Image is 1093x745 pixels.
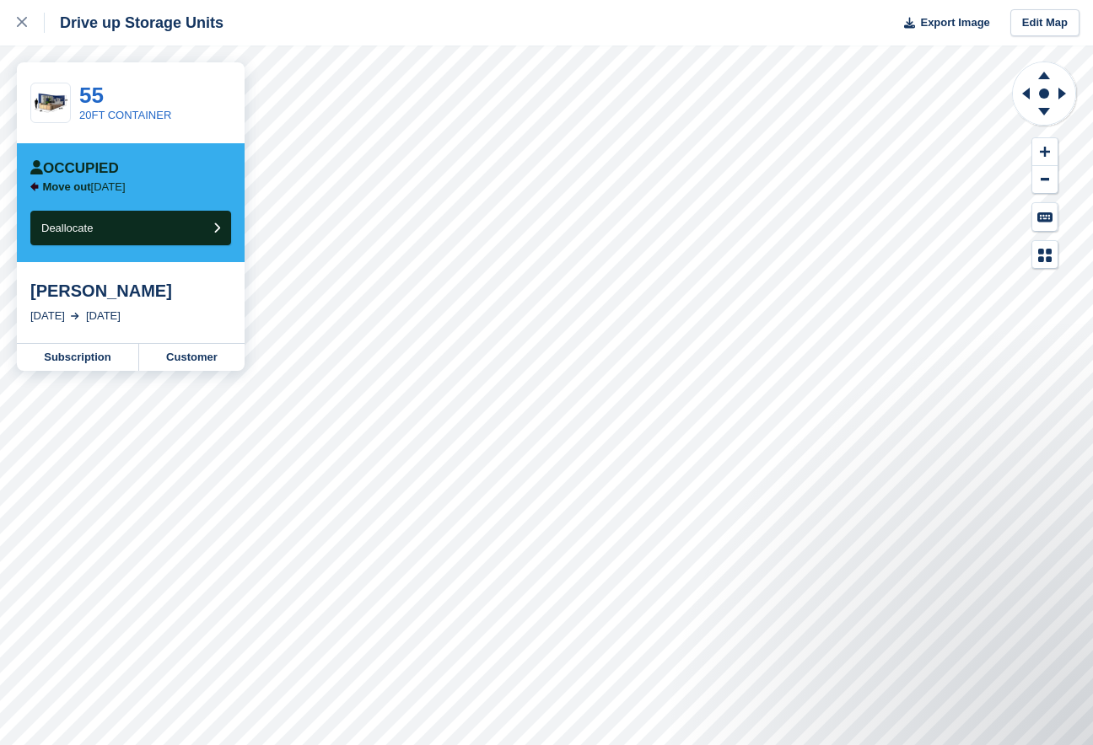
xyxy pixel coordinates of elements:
[86,308,121,324] div: [DATE]
[41,222,93,234] span: Deallocate
[45,13,223,33] div: Drive up Storage Units
[30,160,119,177] div: Occupied
[79,109,171,121] a: 20FT CONTAINER
[139,344,245,371] a: Customer
[1032,138,1058,166] button: Zoom In
[30,308,65,324] div: [DATE]
[17,344,139,371] a: Subscription
[43,180,91,193] span: Move out
[31,88,70,118] img: 20-ft-container.jpg
[79,83,104,108] a: 55
[43,180,126,194] p: [DATE]
[30,281,231,301] div: [PERSON_NAME]
[30,182,39,191] img: arrow-left-icn-90495f2de72eb5bd0bd1c3c35deca35cc13f817d75bef06ecd7c0b315636ce7e.svg
[1032,166,1058,194] button: Zoom Out
[894,9,990,37] button: Export Image
[1032,241,1058,269] button: Map Legend
[71,313,79,319] img: arrow-right-light-icn-cde0832a797a2874e46488d9cf13f60e5c3a73dbe684e267c42b8395dfbc2abf.svg
[1010,9,1080,37] a: Edit Map
[920,14,989,31] span: Export Image
[30,211,231,245] button: Deallocate
[1032,203,1058,231] button: Keyboard Shortcuts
